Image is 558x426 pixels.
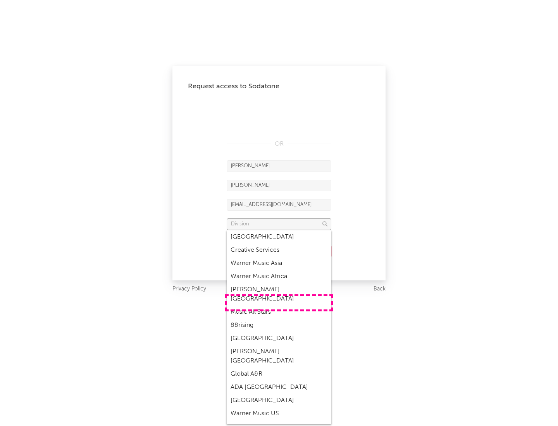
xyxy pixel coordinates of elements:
[227,407,331,420] div: Warner Music US
[227,257,331,270] div: Warner Music Asia
[227,139,331,149] div: OR
[227,199,331,211] input: Email
[227,244,331,257] div: Creative Services
[227,319,331,332] div: 88rising
[227,218,331,230] input: Division
[227,230,331,244] div: [GEOGRAPHIC_DATA]
[227,381,331,394] div: ADA [GEOGRAPHIC_DATA]
[172,284,206,294] a: Privacy Policy
[374,284,386,294] a: Back
[227,368,331,381] div: Global A&R
[188,82,370,91] div: Request access to Sodatone
[227,332,331,345] div: [GEOGRAPHIC_DATA]
[227,283,331,306] div: [PERSON_NAME] [GEOGRAPHIC_DATA]
[227,394,331,407] div: [GEOGRAPHIC_DATA]
[227,270,331,283] div: Warner Music Africa
[227,345,331,368] div: [PERSON_NAME] [GEOGRAPHIC_DATA]
[227,180,331,191] input: Last Name
[227,160,331,172] input: First Name
[227,306,331,319] div: Music All Stars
